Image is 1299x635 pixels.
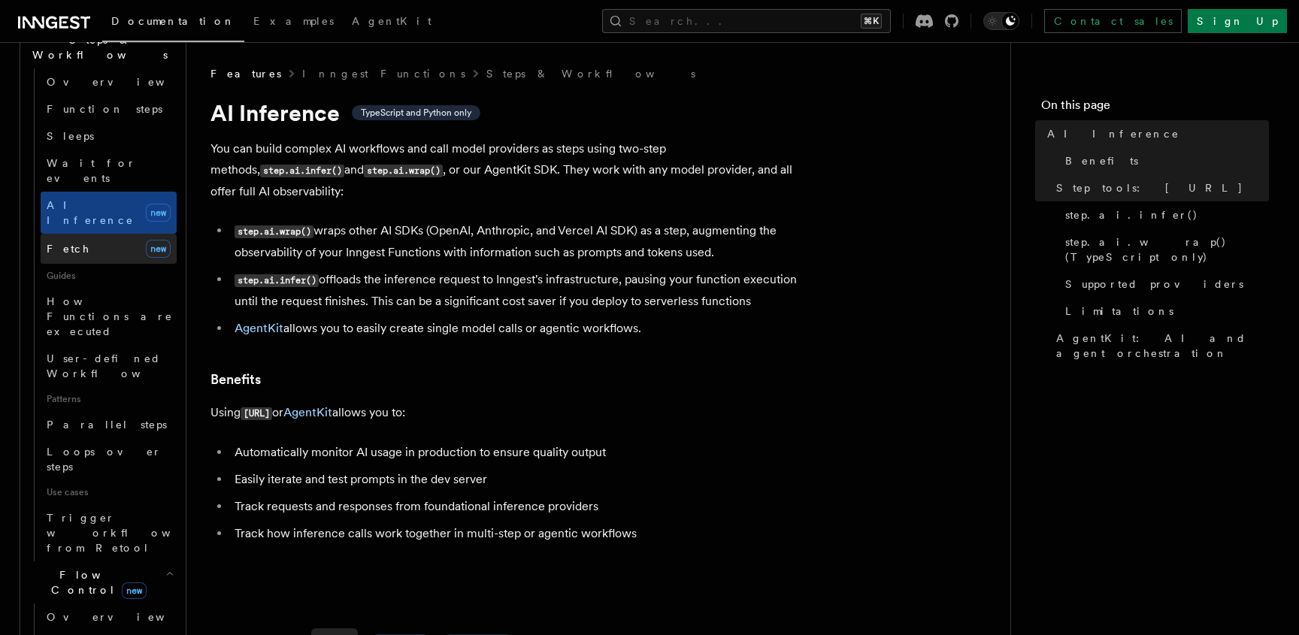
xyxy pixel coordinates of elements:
a: Sign Up [1188,9,1287,33]
a: How Functions are executed [41,288,177,345]
code: step.ai.wrap() [235,225,313,238]
h4: On this page [1041,96,1269,120]
span: Overview [47,611,201,623]
span: step.ai.infer() [1065,207,1198,222]
li: Track how inference calls work together in multi-step or agentic workflows [230,523,812,544]
span: new [122,582,147,599]
a: AgentKit [235,321,283,335]
span: Parallel steps [47,419,167,431]
kbd: ⌘K [861,14,882,29]
span: AI Inference [47,199,134,226]
p: Using or allows you to: [210,402,812,424]
a: Overview [41,68,177,95]
a: Inngest Functions [302,66,465,81]
span: Supported providers [1065,277,1243,292]
span: Limitations [1065,304,1173,319]
code: step.ai.infer() [260,165,344,177]
span: Sleeps [47,130,94,142]
a: Trigger workflows from Retool [41,504,177,561]
span: Trigger workflows from Retool [47,512,212,554]
div: Steps & Workflows [26,68,177,561]
span: Wait for events [47,157,136,184]
span: Benefits [1065,153,1138,168]
span: Flow Control [26,567,165,597]
code: step.ai.infer() [235,274,319,287]
span: Features [210,66,281,81]
a: Examples [244,5,343,41]
a: AI Inference [1041,120,1269,147]
a: step.ai.wrap() (TypeScript only) [1059,228,1269,271]
a: AI Inferencenew [41,192,177,234]
span: Overview [47,76,201,88]
a: Steps & Workflows [486,66,695,81]
span: Use cases [41,480,177,504]
p: You can build complex AI workflows and call model providers as steps using two-step methods, and ... [210,138,812,202]
span: new [146,204,171,222]
a: AgentKit [283,405,332,419]
h1: AI Inference [210,99,812,126]
button: Toggle dark mode [983,12,1019,30]
span: TypeScript and Python only [361,107,471,119]
span: step.ai.wrap() (TypeScript only) [1065,234,1269,265]
a: Benefits [210,369,261,390]
a: Function steps [41,95,177,122]
span: Fetch [47,243,90,255]
span: Guides [41,264,177,288]
button: Flow Controlnew [26,561,177,603]
a: Fetchnew [41,234,177,264]
a: step.ai.infer() [1059,201,1269,228]
li: Easily iterate and test prompts in the dev server [230,469,812,490]
a: AgentKit: AI and agent orchestration [1050,325,1269,367]
a: Overview [41,603,177,630]
li: allows you to easily create single model calls or agentic workflows. [230,318,812,339]
li: Track requests and responses from foundational inference providers [230,496,812,517]
a: Documentation [102,5,244,42]
button: Steps & Workflows [26,26,177,68]
code: [URL] [241,407,272,420]
span: Step tools: [URL] [1056,180,1243,195]
span: Loops over steps [47,446,162,473]
span: AgentKit: AI and agent orchestration [1056,331,1269,361]
code: step.ai.wrap() [364,165,443,177]
span: Steps & Workflows [26,32,168,62]
a: Step tools: [URL] [1050,174,1269,201]
a: Loops over steps [41,438,177,480]
span: Examples [253,15,334,27]
a: Limitations [1059,298,1269,325]
a: User-defined Workflows [41,345,177,387]
span: Function steps [47,103,162,115]
button: Search...⌘K [602,9,891,33]
span: AgentKit [352,15,431,27]
a: Parallel steps [41,411,177,438]
li: Automatically monitor AI usage in production to ensure quality output [230,442,812,463]
a: Contact sales [1044,9,1182,33]
span: AI Inference [1047,126,1179,141]
a: Benefits [1059,147,1269,174]
a: AgentKit [343,5,441,41]
span: User-defined Workflows [47,352,182,379]
span: Patterns [41,387,177,411]
a: Supported providers [1059,271,1269,298]
span: Documentation [111,15,235,27]
span: new [146,240,171,258]
li: offloads the inference request to Inngest's infrastructure, pausing your function execution until... [230,269,812,312]
a: Sleeps [41,122,177,150]
li: wraps other AI SDKs (OpenAI, Anthropic, and Vercel AI SDK) as a step, augmenting the observabilit... [230,220,812,263]
a: Wait for events [41,150,177,192]
span: How Functions are executed [47,295,173,337]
